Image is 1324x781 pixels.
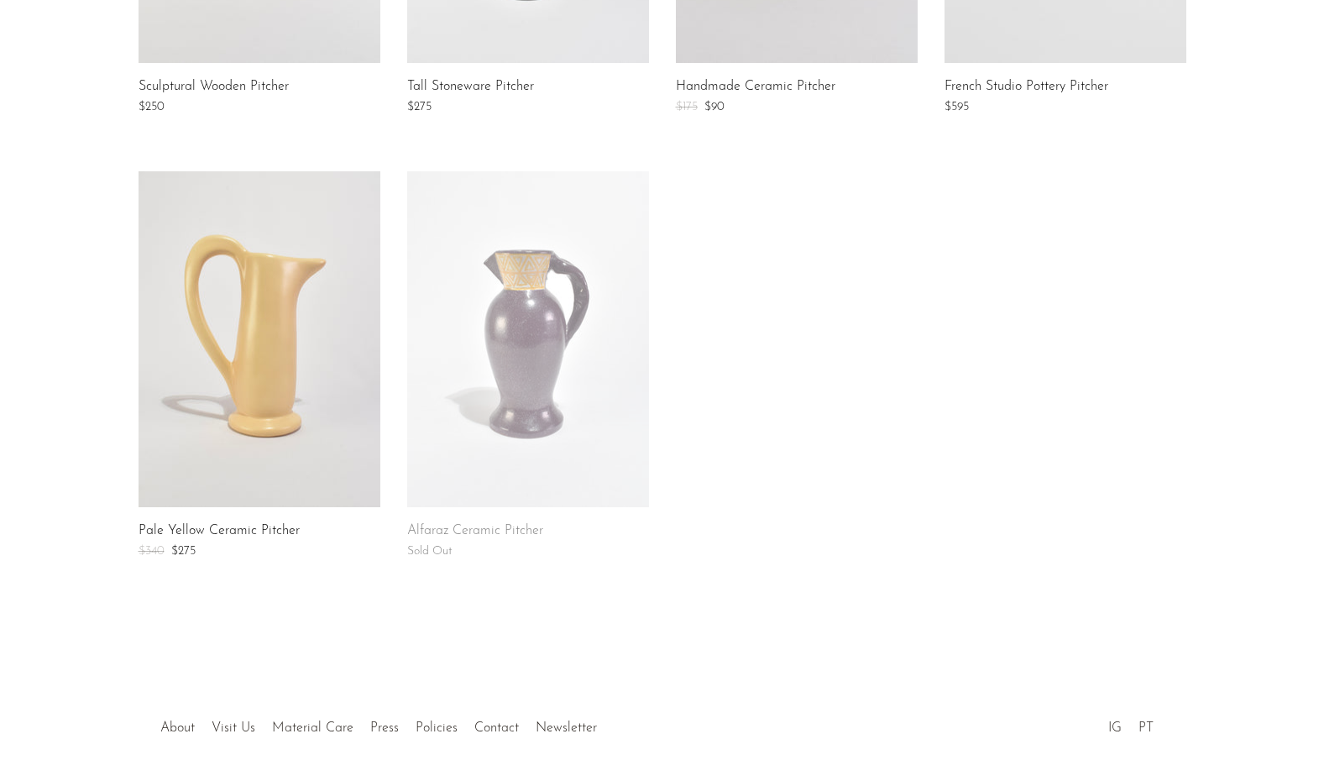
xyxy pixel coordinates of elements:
a: Alfaraz Ceramic Pitcher [407,524,543,539]
a: PT [1138,721,1154,735]
a: Visit Us [212,721,255,735]
a: Sculptural Wooden Pitcher [139,80,289,95]
ul: Quick links [152,708,605,740]
span: Sold Out [407,545,453,558]
a: Contact [474,721,519,735]
span: $340 [139,545,165,558]
a: Press [370,721,399,735]
span: $175 [676,101,698,113]
span: $250 [139,101,165,113]
span: $90 [704,101,725,113]
a: IG [1108,721,1122,735]
span: $595 [945,101,969,113]
span: $275 [407,101,432,113]
a: Policies [416,721,458,735]
ul: Social Medias [1100,708,1162,740]
span: $275 [171,545,196,558]
a: French Studio Pottery Pitcher [945,80,1108,95]
a: Material Care [272,721,353,735]
a: Tall Stoneware Pitcher [407,80,534,95]
a: Handmade Ceramic Pitcher [676,80,835,95]
a: About [160,721,195,735]
a: Pale Yellow Ceramic Pitcher [139,524,300,539]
